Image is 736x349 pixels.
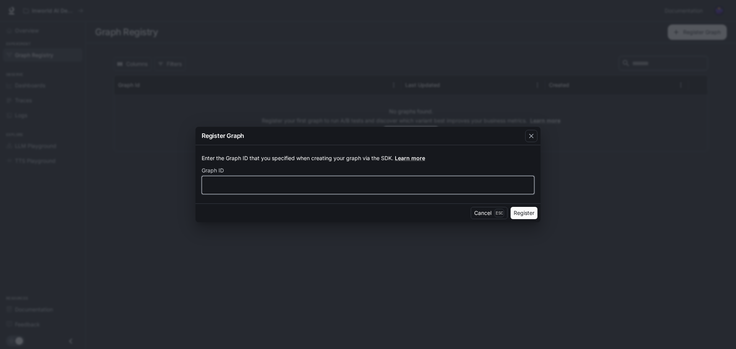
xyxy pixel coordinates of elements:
[495,209,504,217] p: Esc
[471,207,508,219] button: CancelEsc
[202,154,534,162] p: Enter the Graph ID that you specified when creating your graph via the SDK.
[202,168,224,173] p: Graph ID
[202,131,244,140] p: Register Graph
[395,155,425,161] a: Learn more
[511,207,537,219] button: Register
